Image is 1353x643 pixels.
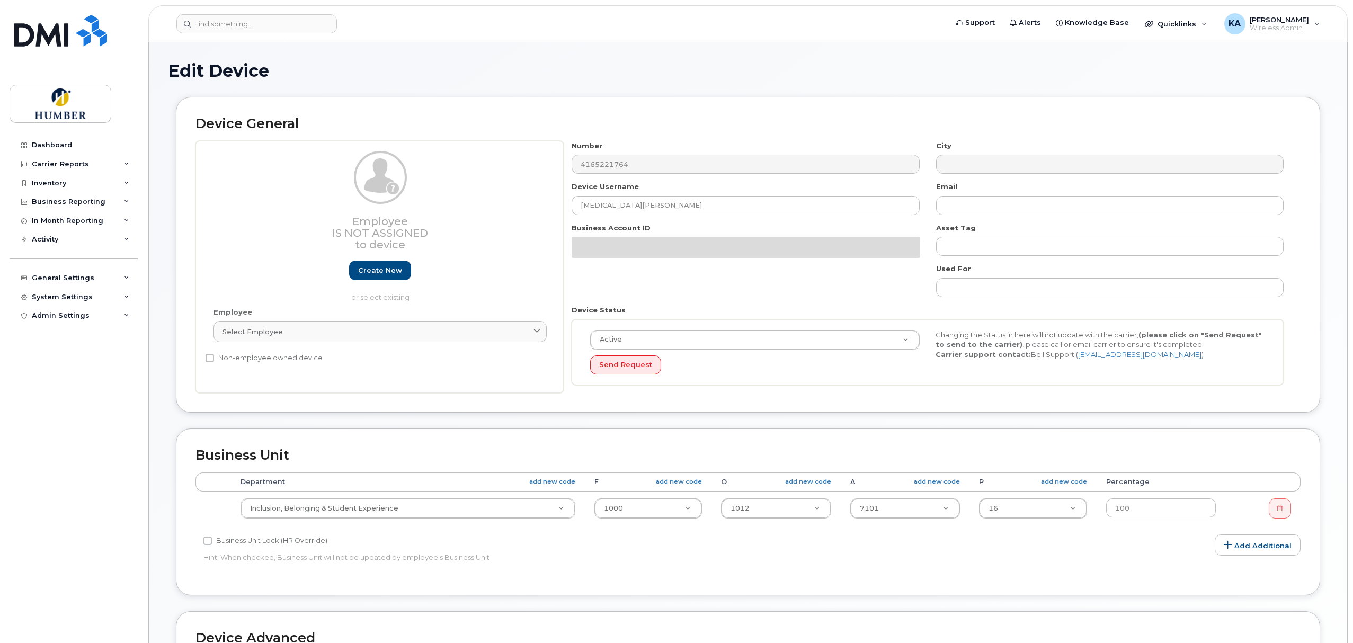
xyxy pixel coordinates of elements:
[241,499,574,518] a: Inclusion, Belonging & Student Experience
[250,504,398,512] span: Inclusion, Belonging & Student Experience
[349,261,411,280] a: Create new
[928,330,1273,360] div: Changing the Status in here will not update with the carrier, , please call or email carrier to e...
[851,499,959,518] a: 7101
[529,477,575,486] a: add new code
[213,307,252,317] label: Employee
[206,352,323,364] label: Non-employee owned device
[206,354,214,362] input: Non-employee owned device
[860,504,879,512] span: 7101
[595,499,701,518] a: 1000
[213,321,547,342] a: Select employee
[989,504,998,512] span: 16
[590,355,661,375] button: Send Request
[203,537,212,545] input: Business Unit Lock (HR Override)
[572,223,651,233] label: Business Account ID
[936,223,976,233] label: Asset Tag
[841,472,969,492] th: A
[591,331,919,350] a: Active
[572,182,639,192] label: Device Username
[572,305,626,315] label: Device Status
[785,477,831,486] a: add new code
[195,117,1301,131] h2: Device General
[656,477,702,486] a: add new code
[936,350,1031,359] strong: Carrier support contact:
[168,61,1328,80] h1: Edit Device
[1215,534,1301,556] a: Add Additional
[231,472,584,492] th: Department
[914,477,960,486] a: add new code
[936,264,971,274] label: Used For
[1097,472,1225,492] th: Percentage
[203,534,327,547] label: Business Unit Lock (HR Override)
[585,472,711,492] th: F
[722,499,831,518] a: 1012
[195,448,1301,463] h2: Business Unit
[969,472,1097,492] th: P
[1041,477,1087,486] a: add new code
[355,238,405,251] span: to device
[711,472,841,492] th: O
[604,504,623,512] span: 1000
[936,141,951,151] label: City
[936,182,957,192] label: Email
[332,227,428,239] span: Is not assigned
[593,335,622,344] span: Active
[222,327,283,337] span: Select employee
[572,141,602,151] label: Number
[213,292,547,302] p: or select existing
[213,216,547,251] h3: Employee
[1078,350,1201,359] a: [EMAIL_ADDRESS][DOMAIN_NAME]
[980,499,1087,518] a: 16
[731,504,750,512] span: 1012
[203,552,924,562] p: Hint: When checked, Business Unit will not be updated by employee's Business Unit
